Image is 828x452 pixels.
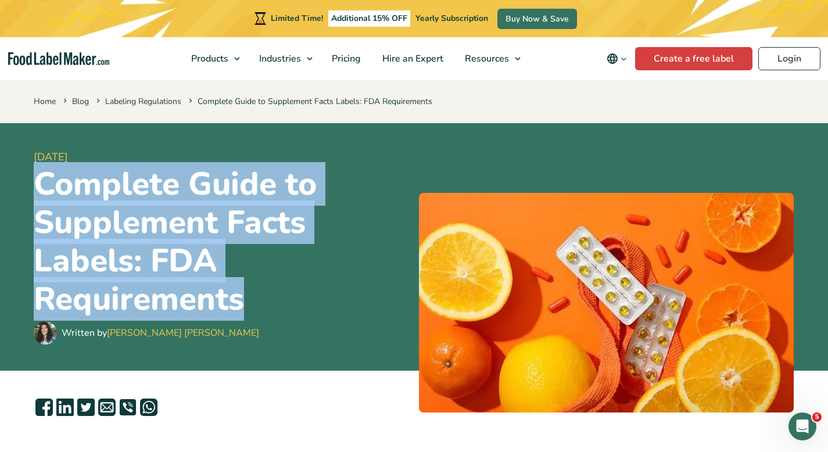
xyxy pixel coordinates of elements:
a: Pricing [321,37,369,80]
span: 5 [812,412,822,422]
a: Blog [72,96,89,107]
a: Resources [454,37,526,80]
a: Food Label Maker homepage [8,52,109,66]
span: Pricing [328,52,362,65]
span: [DATE] [34,149,410,165]
span: Yearly Subscription [415,13,488,24]
div: Written by [62,326,259,340]
h1: Complete Guide to Supplement Facts Labels: FDA Requirements [34,165,410,318]
img: Maria Abi Hanna - Food Label Maker [34,321,57,345]
span: Resources [461,52,510,65]
span: Additional 15% OFF [328,10,410,27]
a: Products [181,37,246,80]
a: [PERSON_NAME] [PERSON_NAME] [107,327,259,339]
a: Hire an Expert [372,37,451,80]
a: Buy Now & Save [497,9,577,29]
a: Create a free label [635,47,752,70]
span: Industries [256,52,302,65]
span: Limited Time! [271,13,323,24]
iframe: Intercom live chat [788,412,816,440]
button: Change language [598,47,635,70]
span: Products [188,52,230,65]
a: Login [758,47,820,70]
a: Labeling Regulations [105,96,181,107]
a: Home [34,96,56,107]
a: Industries [249,37,318,80]
span: Hire an Expert [379,52,445,65]
span: Complete Guide to Supplement Facts Labels: FDA Requirements [187,96,432,107]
